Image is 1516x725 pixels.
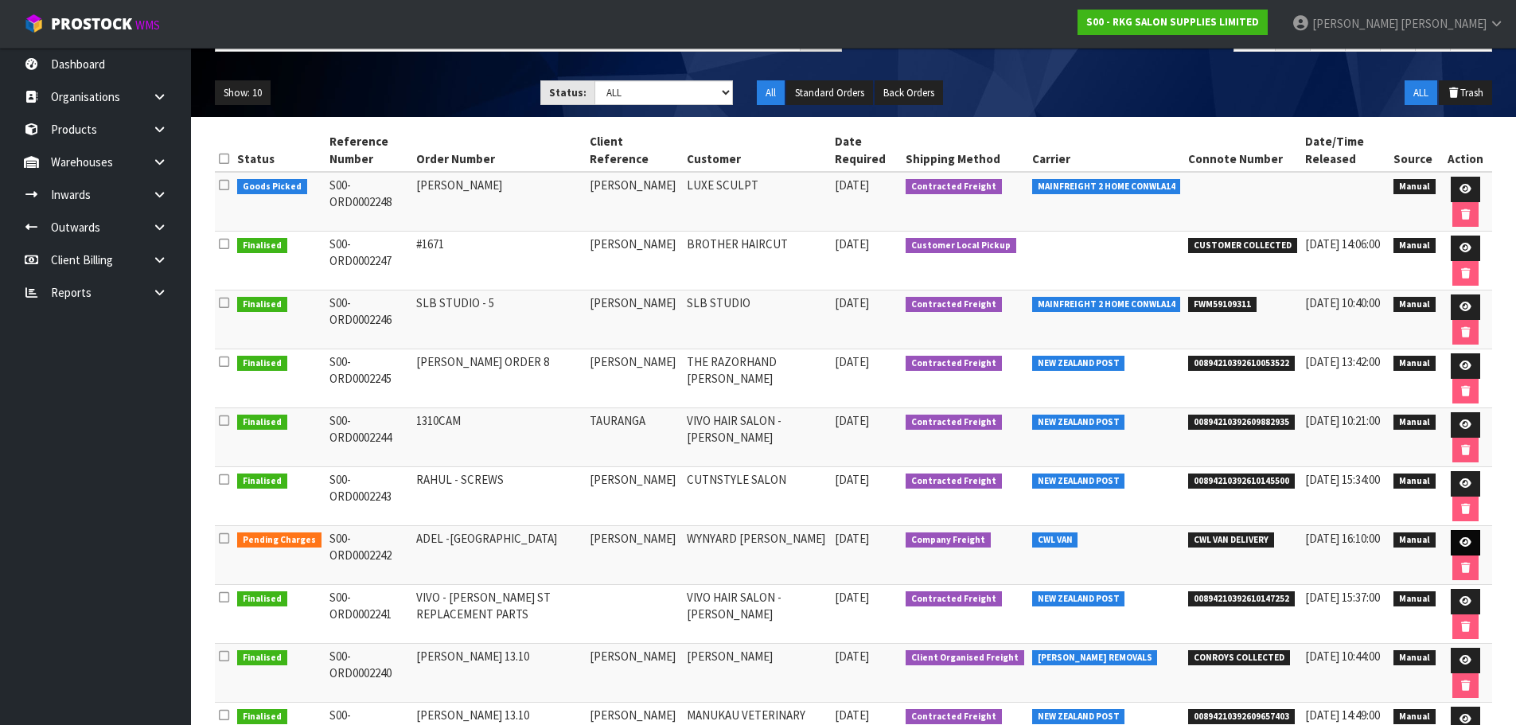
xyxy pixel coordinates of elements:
[1393,709,1436,725] span: Manual
[412,408,585,467] td: 1310CAM
[1188,532,1274,548] span: CWL VAN DELIVERY
[683,290,831,349] td: SLB STUDIO
[1188,650,1290,666] span: CONROYS COLLECTED
[835,649,869,664] span: [DATE]
[1305,354,1380,369] span: [DATE] 13:42:00
[1184,129,1301,172] th: Connote Number
[586,172,683,232] td: [PERSON_NAME]
[1032,650,1158,666] span: [PERSON_NAME] REMOVALS
[586,290,683,349] td: [PERSON_NAME]
[1393,415,1436,431] span: Manual
[831,129,902,172] th: Date Required
[1305,649,1380,664] span: [DATE] 10:44:00
[1312,16,1398,31] span: [PERSON_NAME]
[325,408,413,467] td: S00-ORD0002244
[835,590,869,605] span: [DATE]
[1086,15,1259,29] strong: S00 - RKG SALON SUPPLIES LIMITED
[906,709,1002,725] span: Contracted Freight
[1032,297,1181,313] span: MAINFREIGHT 2 HOME CONWLA14
[1028,129,1185,172] th: Carrier
[1393,356,1436,372] span: Manual
[237,532,322,548] span: Pending Charges
[325,349,413,408] td: S00-ORD0002245
[1032,179,1181,195] span: MAINFREIGHT 2 HOME CONWLA14
[1393,591,1436,607] span: Manual
[237,238,287,254] span: Finalised
[906,356,1002,372] span: Contracted Freight
[683,526,831,585] td: WYNYARD [PERSON_NAME]
[1188,474,1295,489] span: 00894210392610145500
[1032,356,1125,372] span: NEW ZEALAND POST
[237,297,287,313] span: Finalised
[1305,413,1380,428] span: [DATE] 10:21:00
[1032,474,1125,489] span: NEW ZEALAND POST
[412,172,585,232] td: [PERSON_NAME]
[1078,10,1268,35] a: S00 - RKG SALON SUPPLIES LIMITED
[325,172,413,232] td: S00-ORD0002248
[586,232,683,290] td: [PERSON_NAME]
[1032,532,1078,548] span: CWL VAN
[237,650,287,666] span: Finalised
[835,413,869,428] span: [DATE]
[906,650,1024,666] span: Client Organised Freight
[1440,129,1492,172] th: Action
[1188,709,1295,725] span: 00894210392609657403
[835,236,869,251] span: [DATE]
[1393,297,1436,313] span: Manual
[757,80,785,106] button: All
[1393,238,1436,254] span: Manual
[835,707,869,723] span: [DATE]
[683,644,831,703] td: [PERSON_NAME]
[1393,650,1436,666] span: Manual
[786,80,873,106] button: Standard Orders
[1305,472,1380,487] span: [DATE] 15:34:00
[683,408,831,467] td: VIVO HAIR SALON - [PERSON_NAME]
[835,472,869,487] span: [DATE]
[237,356,287,372] span: Finalised
[1301,129,1389,172] th: Date/Time Released
[586,349,683,408] td: [PERSON_NAME]
[906,474,1002,489] span: Contracted Freight
[237,709,287,725] span: Finalised
[902,129,1028,172] th: Shipping Method
[906,591,1002,607] span: Contracted Freight
[325,467,413,526] td: S00-ORD0002243
[325,129,413,172] th: Reference Number
[586,467,683,526] td: [PERSON_NAME]
[1188,356,1295,372] span: 00894210392610053522
[412,526,585,585] td: ADEL -[GEOGRAPHIC_DATA]
[51,14,132,34] span: ProStock
[549,86,587,99] strong: Status:
[412,129,585,172] th: Order Number
[1032,591,1125,607] span: NEW ZEALAND POST
[875,80,943,106] button: Back Orders
[1305,236,1380,251] span: [DATE] 14:06:00
[1188,297,1257,313] span: FWM59109311
[683,172,831,232] td: LUXE SCULPT
[906,179,1002,195] span: Contracted Freight
[325,232,413,290] td: S00-ORD0002247
[1393,532,1436,548] span: Manual
[586,129,683,172] th: Client Reference
[1188,415,1295,431] span: 00894210392609882935
[237,415,287,431] span: Finalised
[1305,707,1380,723] span: [DATE] 14:49:00
[237,591,287,607] span: Finalised
[1305,295,1380,310] span: [DATE] 10:40:00
[586,644,683,703] td: [PERSON_NAME]
[237,474,287,489] span: Finalised
[1188,591,1295,607] span: 00894210392610147252
[325,585,413,644] td: S00-ORD0002241
[586,408,683,467] td: TAURANGA
[683,585,831,644] td: VIVO HAIR SALON - [PERSON_NAME]
[1032,709,1125,725] span: NEW ZEALAND POST
[835,354,869,369] span: [DATE]
[215,80,271,106] button: Show: 10
[906,238,1016,254] span: Customer Local Pickup
[835,177,869,193] span: [DATE]
[412,585,585,644] td: VIVO - [PERSON_NAME] ST REPLACEMENT PARTS
[906,532,991,548] span: Company Freight
[683,129,831,172] th: Customer
[237,179,307,195] span: Goods Picked
[1389,129,1440,172] th: Source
